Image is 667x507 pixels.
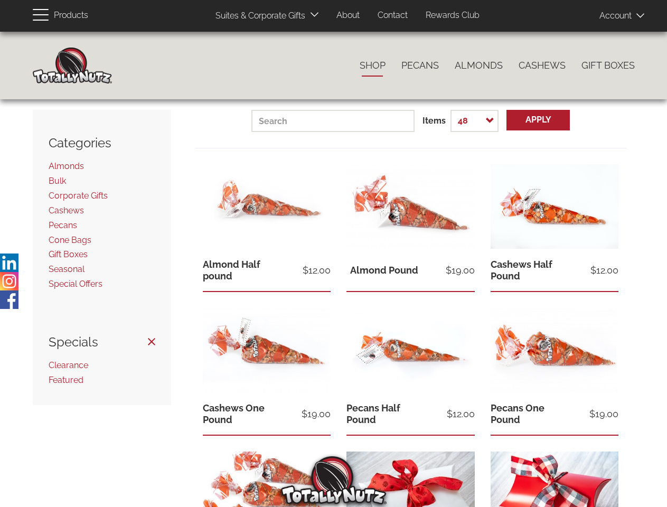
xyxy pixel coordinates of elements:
[208,6,308,26] a: Suites & Corporate Gifts
[49,360,88,370] a: Clearance
[491,402,544,425] a: Pecans One Pound
[49,375,83,385] a: Featured
[491,259,552,281] a: Cashews Half Pound
[491,308,618,393] img: 1 pound of freshly roasted cinnamon glazed pecans in a totally nutz poly bag
[447,54,511,77] a: Almonds
[49,220,77,230] a: Pecans
[49,176,66,186] a: Bulk
[346,164,474,249] img: 14 oz of cinnamon glazed almonds inside a red and clear Totally Nutz poly bag
[203,308,331,392] img: 1 pound of freshly roasted cinnamon glazed cashews in a totally nutz poly bag
[328,5,368,26] a: About
[49,136,156,150] h3: Categories
[418,5,487,26] a: Rewards Club
[49,161,84,171] a: Almonds
[506,110,570,130] button: Apply
[49,191,108,201] a: Corporate Gifts
[350,265,418,276] a: Almond Pound
[491,164,618,250] img: half pound of cinnamon roasted cashews
[574,54,643,77] a: Gift Boxes
[54,8,88,23] span: Products
[203,164,331,249] img: 7 oz. of cinnamon glazed almonds inside a red and clear Totally Nutz poly bag
[203,402,265,425] a: Cashews One Pound
[370,5,416,26] a: Contact
[33,48,112,83] img: Home
[49,264,84,274] a: Seasonal
[352,54,393,77] a: Shop
[49,205,84,215] a: Cashews
[422,115,446,127] label: Items
[511,54,574,77] a: Cashews
[251,110,415,132] input: Search
[281,456,387,504] img: Totally Nutz Logo
[49,279,102,289] a: Special Offers
[49,335,156,349] h3: Specials
[393,54,447,77] a: Pecans
[346,402,400,425] a: Pecans Half Pound
[49,235,91,245] a: Cone Bags
[203,259,260,281] a: Almond Half pound
[346,308,474,393] img: half pound of cinnamon roasted pecans
[49,249,88,259] a: Gift Boxes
